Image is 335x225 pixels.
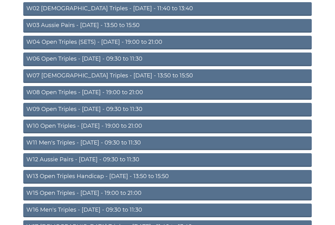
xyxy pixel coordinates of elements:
[23,204,312,217] a: W16 Men's Triples - [DATE] - 09:30 to 11:30
[23,187,312,200] a: W15 Open Triples - [DATE] - 19:00 to 21:00
[23,36,312,49] a: W04 Open Triples (SETS) - [DATE] - 19:00 to 21:00
[23,86,312,100] a: W08 Open Triples - [DATE] - 19:00 to 21:00
[23,19,312,33] a: W03 Aussie Pairs - [DATE] - 13:50 to 15:50
[23,69,312,83] a: W07 [DEMOGRAPHIC_DATA] Triples - [DATE] - 13:50 to 15:50
[23,136,312,150] a: W11 Men's Triples - [DATE] - 09:30 to 11:30
[23,170,312,184] a: W13 Open Triples Handicap - [DATE] - 13:50 to 15:50
[23,103,312,117] a: W09 Open Triples - [DATE] - 09:30 to 11:30
[23,153,312,167] a: W12 Aussie Pairs - [DATE] - 09:30 to 11:30
[23,2,312,16] a: W02 [DEMOGRAPHIC_DATA] Triples - [DATE] - 11:40 to 13:40
[23,53,312,66] a: W06 Open Triples - [DATE] - 09:30 to 11:30
[23,120,312,133] a: W10 Open Triples - [DATE] - 19:00 to 21:00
